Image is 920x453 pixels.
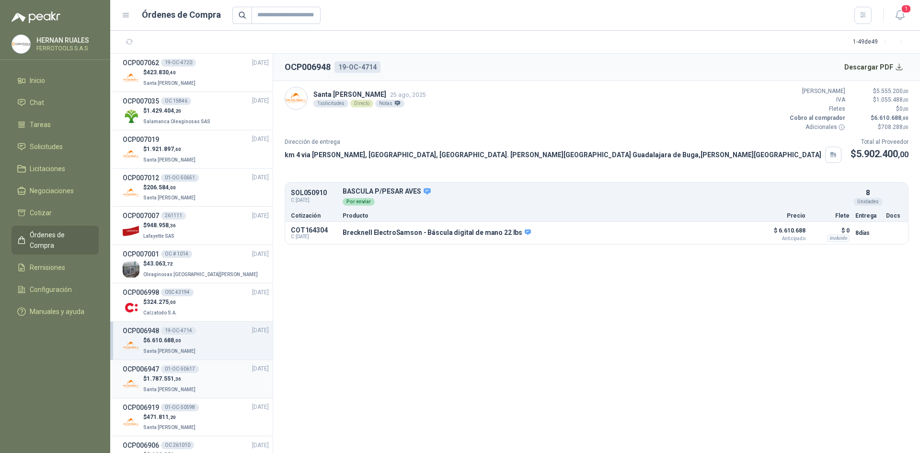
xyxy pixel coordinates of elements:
[851,105,908,114] p: $
[161,59,196,67] div: 19-OC-4720
[350,100,373,107] div: Directo
[11,12,60,23] img: Logo peakr
[143,81,195,86] span: Santa [PERSON_NAME]
[285,60,331,74] h2: OCP006948
[876,88,908,94] span: 5.555.200
[252,173,269,182] span: [DATE]
[143,68,197,77] p: $
[147,69,176,76] span: 423.830
[11,116,99,134] a: Tareas
[147,107,181,114] span: 1.429.404
[11,280,99,299] a: Configuración
[876,96,908,103] span: 1.055.488
[123,210,159,221] h3: OCP007007
[161,212,186,220] div: 261111
[252,288,269,297] span: [DATE]
[174,338,181,343] span: ,00
[161,174,199,182] div: 01-OC-50651
[169,300,176,305] span: ,00
[143,183,197,192] p: $
[788,123,845,132] p: Adicionales
[147,337,181,344] span: 6.610.688
[143,336,197,345] p: $
[30,186,74,196] span: Negociaciones
[123,108,139,125] img: Company Logo
[123,299,139,316] img: Company Logo
[343,213,752,219] p: Producto
[899,105,908,112] span: 0
[788,105,845,114] p: Fletes
[123,134,269,164] a: OCP007019[DATE] Company Logo$1.921.897,60Santa [PERSON_NAME]
[123,402,159,413] h3: OCP006919
[123,376,139,393] img: Company Logo
[252,364,269,373] span: [DATE]
[11,258,99,277] a: Remisiones
[147,375,181,382] span: 1.787.551
[123,96,269,126] a: OCP007035OC 15846[DATE] Company Logo$1.429.404,20Salamanca Oleaginosas SAS
[30,262,65,273] span: Remisiones
[123,222,139,239] img: Company Logo
[143,233,174,239] span: Lafayette SAS
[285,138,841,147] p: Dirección de entrega
[898,150,908,159] span: ,00
[252,250,269,259] span: [DATE]
[252,403,269,412] span: [DATE]
[36,46,96,51] p: FERROTOOLS S.A.S.
[143,221,176,230] p: $
[851,138,908,147] p: Total al Proveedor
[788,114,845,123] p: Cobro al comprador
[252,211,269,221] span: [DATE]
[788,95,845,105] p: IVA
[851,147,908,162] p: $
[143,374,197,383] p: $
[855,213,880,219] p: Entrega
[874,115,908,121] span: 6.610.688
[143,157,195,163] span: Santa [PERSON_NAME]
[313,100,348,107] div: 1 solicitudes
[811,225,850,236] p: $ 0
[853,198,883,206] div: Unidades
[169,415,176,420] span: ,20
[291,234,337,240] span: C: [DATE]
[30,284,72,295] span: Configuración
[851,95,908,105] p: $
[903,106,908,112] span: ,00
[143,145,197,154] p: $
[313,89,426,100] p: Santa [PERSON_NAME]
[11,93,99,112] a: Chat
[252,135,269,144] span: [DATE]
[143,425,195,430] span: Santa [PERSON_NAME]
[30,119,51,130] span: Tareas
[827,234,850,242] div: Incluido
[161,327,196,335] div: 19-OC-4714
[285,87,307,109] img: Company Logo
[11,302,99,321] a: Manuales y ayuda
[142,8,221,22] h1: Órdenes de Compra
[30,306,84,317] span: Manuales y ayuda
[343,187,850,196] p: BASCULA P/PESAR AVES
[901,4,911,13] span: 1
[123,146,139,163] img: Company Logo
[147,260,172,267] span: 43.063
[758,213,805,219] p: Precio
[123,287,159,298] h3: OCP006998
[11,160,99,178] a: Licitaciones
[161,441,194,449] div: OC 261010
[12,35,30,53] img: Company Logo
[123,58,269,88] a: OCP00706219-OC-4720[DATE] Company Logo$423.830,40Santa [PERSON_NAME]
[147,184,176,191] span: 206.584
[758,225,805,241] p: $ 6.610.688
[123,414,139,431] img: Company Logo
[161,250,192,258] div: OC # 1014
[123,70,139,86] img: Company Logo
[174,147,181,152] span: ,60
[11,138,99,156] a: Solicitudes
[123,440,159,451] h3: OCP006906
[143,310,177,315] span: Calzatodo S.A.
[30,163,65,174] span: Licitaciones
[866,187,870,198] p: 8
[143,413,197,422] p: $
[11,71,99,90] a: Inicio
[161,365,199,373] div: 01-OC-50617
[123,325,269,356] a: OCP00694819-OC-4714[DATE] Company Logo$6.610.688,00Santa [PERSON_NAME]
